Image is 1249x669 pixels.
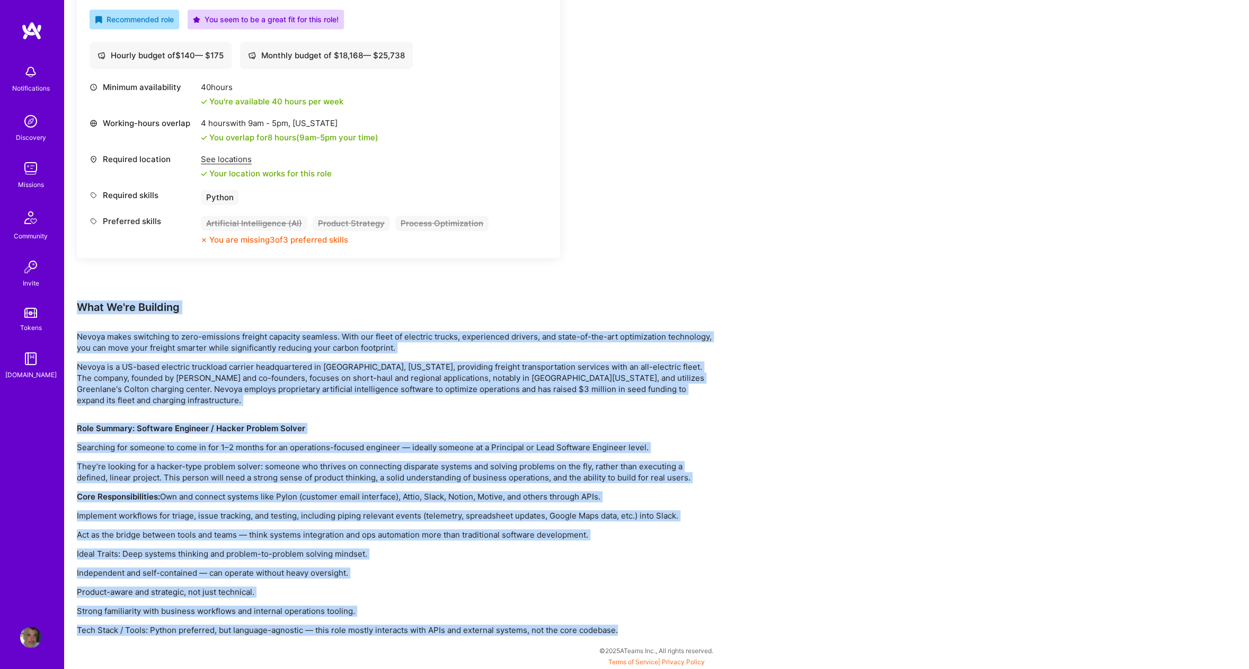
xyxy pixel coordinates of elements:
p: Nevoya is a US-based electric truckload carrier headquartered in [GEOGRAPHIC_DATA], [US_STATE], p... [77,361,713,406]
strong: Core Responsibilities: [77,492,160,502]
div: Discovery [16,132,46,143]
i: icon Check [201,135,207,141]
i: icon RecommendedBadge [95,16,102,23]
div: 40 hours [201,82,343,93]
strong: Role Summary: Software Engineer / Hacker Problem Solver [77,423,305,433]
span: 9am - 5pm [299,132,336,142]
p: Nevoya makes switching to zero-emissions freight capacity seamless. With our fleet of electric tr... [77,331,713,353]
span: | [608,658,705,666]
div: © 2025 ATeams Inc., All rights reserved. [64,637,1249,664]
i: icon Cash [248,51,256,59]
i: icon World [90,119,98,127]
img: Invite [20,256,41,278]
a: Privacy Policy [662,658,705,666]
div: Artificial Intelligence (AI) [201,216,307,231]
div: What We're Building [77,300,713,314]
p: Product-aware and strategic, not just technical. [77,586,713,597]
div: Notifications [12,83,50,94]
img: bell [20,61,41,83]
div: Monthly budget of $ 18,168 — $ 25,738 [248,50,405,61]
img: User Avatar [20,627,41,648]
div: You seem to be a great fit for this role! [193,14,339,25]
p: Searching for someone to come in for 1–2 months for an operations-focused engineer — ideally some... [77,442,713,453]
div: Recommended role [95,14,174,25]
div: 4 hours with [US_STATE] [201,118,378,129]
div: Process Optimization [395,216,489,231]
div: Product Strategy [313,216,390,231]
i: icon PurpleStar [193,16,200,23]
div: Hourly budget of $ 140 — $ 175 [98,50,224,61]
div: You are missing 3 of 3 preferred skills [209,234,348,245]
img: discovery [20,111,41,132]
div: Missions [18,179,44,190]
div: Working-hours overlap [90,118,196,129]
div: You overlap for 8 hours ( your time) [209,132,378,143]
p: Implement workflows for triage, issue tracking, and testing, including piping relevant events (te... [77,510,713,521]
a: User Avatar [17,627,44,648]
i: icon Tag [90,217,98,225]
img: teamwork [20,158,41,179]
div: Preferred skills [90,216,196,227]
div: Required skills [90,190,196,201]
i: icon CloseOrange [201,237,207,243]
p: Ideal Traits: Deep systems thinking and problem-to-problem solving mindset. [77,548,713,559]
p: Independent and self-contained — can operate without heavy oversight. [77,567,713,578]
img: guide book [20,348,41,369]
div: Required location [90,154,196,165]
p: Own and connect systems like Pylon (customer email interface), Attio, Slack, Notion, Motive, and ... [77,491,713,502]
span: 9am - 5pm , [246,118,293,128]
p: Strong familiarity with business workflows and internal operations tooling. [77,605,713,617]
img: logo [21,21,42,40]
div: Tokens [20,322,42,333]
div: [DOMAIN_NAME] [5,369,57,380]
p: Act as the bridge between tools and teams — think systems integration and ops automation more tha... [77,529,713,540]
div: Invite [23,278,39,289]
i: icon Location [90,155,98,163]
p: Tech Stack / Tools: Python preferred, but language-agnostic — this role mostly interacts with API... [77,625,713,636]
i: icon Tag [90,191,98,199]
div: Community [14,230,48,242]
i: icon Clock [90,83,98,91]
div: You're available 40 hours per week [201,96,343,107]
a: Terms of Service [608,658,658,666]
i: icon Check [201,99,207,105]
div: See locations [201,154,332,165]
i: icon Check [201,171,207,177]
img: Community [18,205,43,230]
div: Minimum availability [90,82,196,93]
i: icon Cash [98,51,105,59]
p: They’re looking for a hacker-type problem solver: someone who thrives on connecting disparate sys... [77,461,713,483]
div: Your location works for this role [201,168,332,179]
img: tokens [24,308,37,318]
div: Python [201,190,239,205]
